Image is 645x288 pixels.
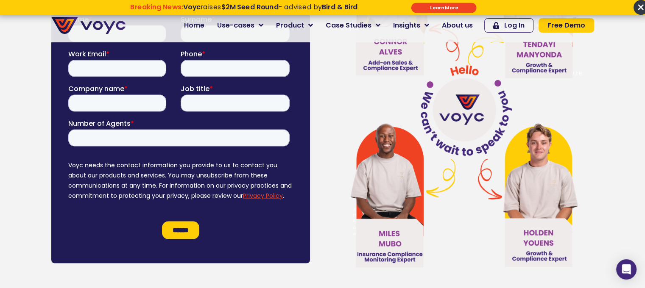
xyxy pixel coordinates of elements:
a: Privacy Policy [175,176,215,185]
a: Log In [484,18,533,33]
span: Job title [112,69,141,78]
a: About us [436,17,479,34]
span: Log In [504,22,525,29]
strong: $2M Seed Round [221,3,278,12]
a: Free Demo [539,18,594,33]
strong: Breaking News: [130,3,183,12]
a: Use-cases [211,17,270,34]
span: Use-cases [217,20,254,30]
iframe: Form 0 [68,15,293,246]
a: Product [270,17,319,34]
div: Breaking News: Voyc raises $2M Seed Round - advised by Bird & Bird [96,3,392,19]
a: Home [178,17,211,34]
div: Submit [411,3,477,13]
strong: Bird & Bird [321,3,357,12]
span: Product [276,20,304,30]
span: Free Demo [547,22,585,29]
span: raises - advised by [183,3,357,12]
span: Phone [112,34,134,44]
strong: Voyc [183,3,201,12]
span: About us [442,20,473,30]
span: Home [184,20,204,30]
img: voyc-full-logo [51,17,126,34]
a: Case Studies [319,17,387,34]
span: Insights [393,20,420,30]
span: Case Studies [326,20,371,30]
div: Open Intercom Messenger [616,259,637,280]
a: Insights [387,17,436,34]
